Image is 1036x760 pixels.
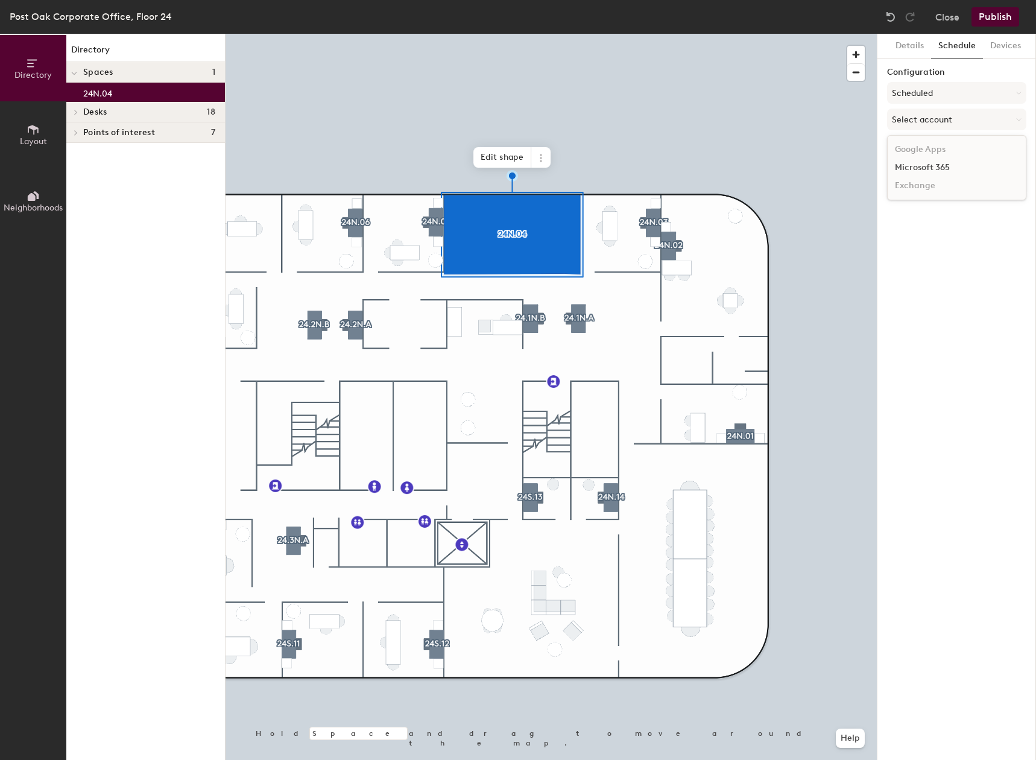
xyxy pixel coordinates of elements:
button: Close [935,7,959,27]
span: Points of interest [83,128,155,138]
button: Select account [887,109,1026,130]
button: Help [836,729,865,748]
div: Exchange [888,177,1026,195]
h1: Directory [66,43,225,62]
img: Redo [904,11,916,23]
button: Details [888,34,931,59]
img: Undo [885,11,897,23]
span: 1 [212,68,215,77]
span: Edit shape [473,147,531,168]
span: Spaces [83,68,113,77]
button: Scheduled [887,82,1026,104]
button: Schedule [931,34,983,59]
label: Configuration [887,68,1026,77]
div: Post Oak Corporate Office, Floor 24 [10,9,172,24]
div: Microsoft 365 [888,159,1026,177]
span: Directory [14,70,52,80]
div: Google Apps [888,141,1026,159]
span: 7 [211,128,215,138]
button: Devices [983,34,1028,59]
button: Publish [971,7,1019,27]
p: 24N.04 [83,85,112,99]
span: Neighborhoods [4,203,63,213]
span: Layout [20,136,47,147]
span: Desks [83,107,107,117]
span: 18 [207,107,215,117]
